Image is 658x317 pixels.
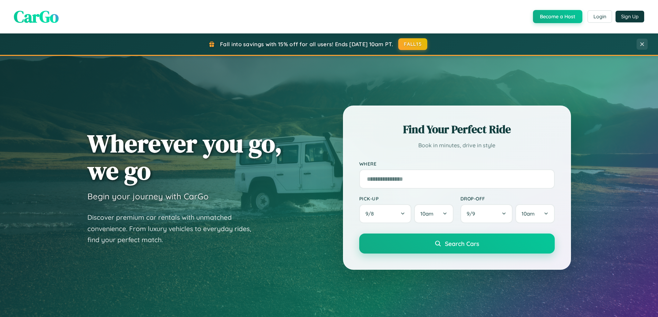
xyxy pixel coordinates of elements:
[515,204,554,223] button: 10am
[365,210,377,217] span: 9 / 8
[420,210,433,217] span: 10am
[467,210,478,217] span: 9 / 9
[533,10,582,23] button: Become a Host
[220,41,393,48] span: Fall into savings with 15% off for all users! Ends [DATE] 10am PT.
[460,204,513,223] button: 9/9
[588,10,612,23] button: Login
[359,122,555,137] h2: Find Your Perfect Ride
[460,196,555,201] label: Drop-off
[398,38,427,50] button: FALL15
[359,234,555,254] button: Search Cars
[616,11,644,22] button: Sign Up
[359,161,555,167] label: Where
[522,210,535,217] span: 10am
[359,196,454,201] label: Pick-up
[87,212,260,246] p: Discover premium car rentals with unmatched convenience. From luxury vehicles to everyday rides, ...
[87,191,209,201] h3: Begin your journey with CarGo
[359,140,555,150] p: Book in minutes, drive in style
[414,204,453,223] button: 10am
[359,204,412,223] button: 9/8
[14,5,59,28] span: CarGo
[445,240,479,247] span: Search Cars
[87,130,282,184] h1: Wherever you go, we go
